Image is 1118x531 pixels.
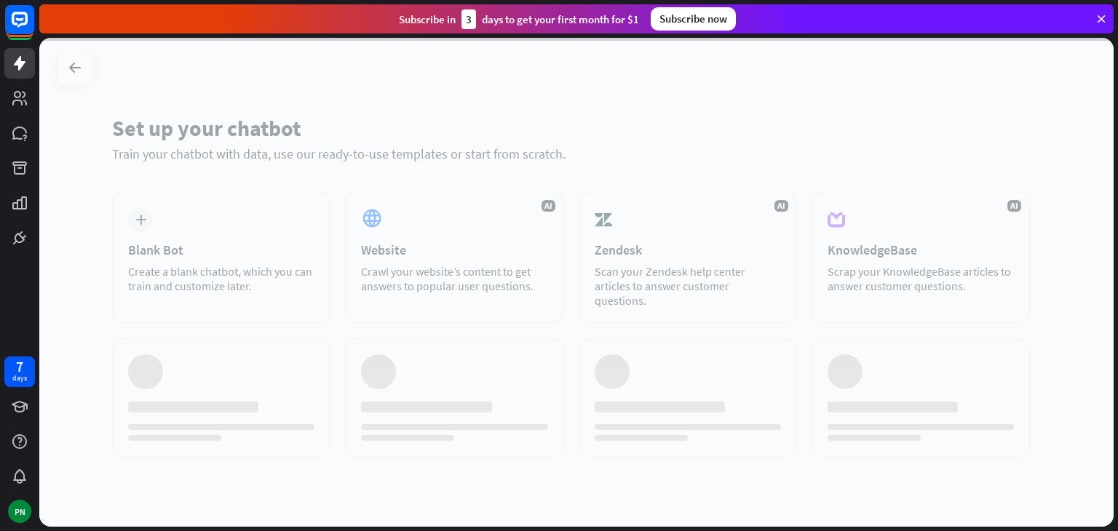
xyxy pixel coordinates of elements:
[16,360,23,373] div: 7
[461,9,476,29] div: 3
[651,7,736,31] div: Subscribe now
[12,373,27,383] div: days
[399,9,639,29] div: Subscribe in days to get your first month for $1
[4,356,35,387] a: 7 days
[8,500,31,523] div: PN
